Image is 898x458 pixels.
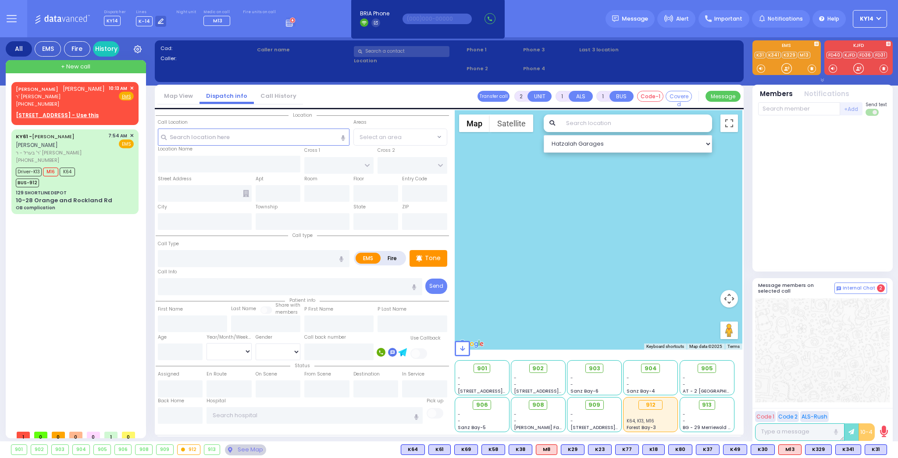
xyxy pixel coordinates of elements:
[256,371,277,378] label: On Scene
[701,364,713,373] span: 905
[723,444,747,455] div: BLS
[837,286,841,291] img: comment-alt.png
[16,93,105,100] span: ר' [PERSON_NAME]
[782,52,797,58] a: K329
[360,10,389,18] span: BRIA Phone
[104,432,118,438] span: 1
[119,140,134,148] span: EMS
[402,371,424,378] label: In Service
[752,43,821,50] label: EMS
[835,444,861,455] div: K341
[588,444,612,455] div: K23
[35,41,61,57] div: EMS
[481,444,505,455] div: BLS
[158,204,167,211] label: City
[200,92,254,100] a: Dispatch info
[158,129,349,145] input: Search location here
[73,445,90,454] div: 904
[130,85,134,92] span: ✕
[758,283,834,294] h5: Message members on selected call
[536,444,557,455] div: ALS KJ
[609,91,634,102] button: BUS
[285,297,320,304] span: Patient info
[798,52,810,58] a: M13
[288,232,317,239] span: Call type
[570,411,573,418] span: -
[514,381,517,388] span: -
[304,147,320,154] label: Cross 1
[207,371,227,378] label: En Route
[304,306,333,313] label: P First Name
[63,85,105,93] span: [PERSON_NAME]
[122,93,131,100] u: EMS
[514,418,517,424] span: -
[402,204,409,211] label: ZIP
[800,411,829,422] button: ALS-Rush
[615,444,639,455] div: BLS
[827,15,839,23] span: Help
[427,397,443,404] label: Pick up
[642,444,665,455] div: BLS
[683,424,732,431] span: BG - 29 Merriewold S.
[256,204,278,211] label: Township
[777,411,799,422] button: Code 2
[666,91,692,102] button: Covered
[683,388,748,394] span: AT - 2 [GEOGRAPHIC_DATA]
[16,179,39,187] span: BUS-912
[16,168,42,176] span: Driver-K13
[476,401,488,409] span: 906
[16,196,112,205] div: 10-28 Orange and Rockland Rd
[755,52,766,58] a: K31
[454,444,478,455] div: K69
[514,424,566,431] span: [PERSON_NAME] Farm
[304,334,346,341] label: Call back number
[853,10,887,28] button: KY14
[11,445,27,454] div: 901
[804,89,849,99] button: Notifications
[514,388,597,394] span: [STREET_ADDRESS][PERSON_NAME]
[275,302,300,308] small: Share with
[589,364,600,373] span: 903
[69,432,82,438] span: 0
[778,444,802,455] div: M13
[668,444,692,455] div: K80
[289,112,317,118] span: Location
[570,388,599,394] span: Sanz Bay-6
[203,10,233,15] label: Medic on call
[532,364,544,373] span: 902
[723,444,747,455] div: K49
[758,102,840,115] input: Search member
[213,17,222,24] span: M13
[714,15,742,23] span: Important
[115,445,132,454] div: 906
[865,444,887,455] div: K31
[135,445,152,454] div: 908
[94,445,110,454] div: 905
[720,322,738,339] button: Drag Pegman onto the map to open Street View
[805,444,832,455] div: BLS
[696,444,720,455] div: BLS
[6,41,32,57] div: All
[457,338,486,350] img: Google
[158,240,179,247] label: Call Type
[136,10,167,15] label: Lines
[158,146,192,153] label: Location Name
[257,46,351,54] label: Caller name
[157,92,200,100] a: Map View
[627,424,656,431] span: Forest Bay-3
[477,364,487,373] span: 901
[160,45,254,52] label: Cad:
[536,444,557,455] div: M8
[778,444,802,455] div: ALS
[877,284,885,292] span: 2
[378,306,406,313] label: P Last Name
[16,86,58,93] a: [PERSON_NAME]
[158,306,183,313] label: First Name
[31,445,48,454] div: 902
[561,444,584,455] div: K29
[481,444,505,455] div: K58
[588,401,600,409] span: 909
[52,445,68,454] div: 903
[353,175,364,182] label: Floor
[60,168,75,176] span: K64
